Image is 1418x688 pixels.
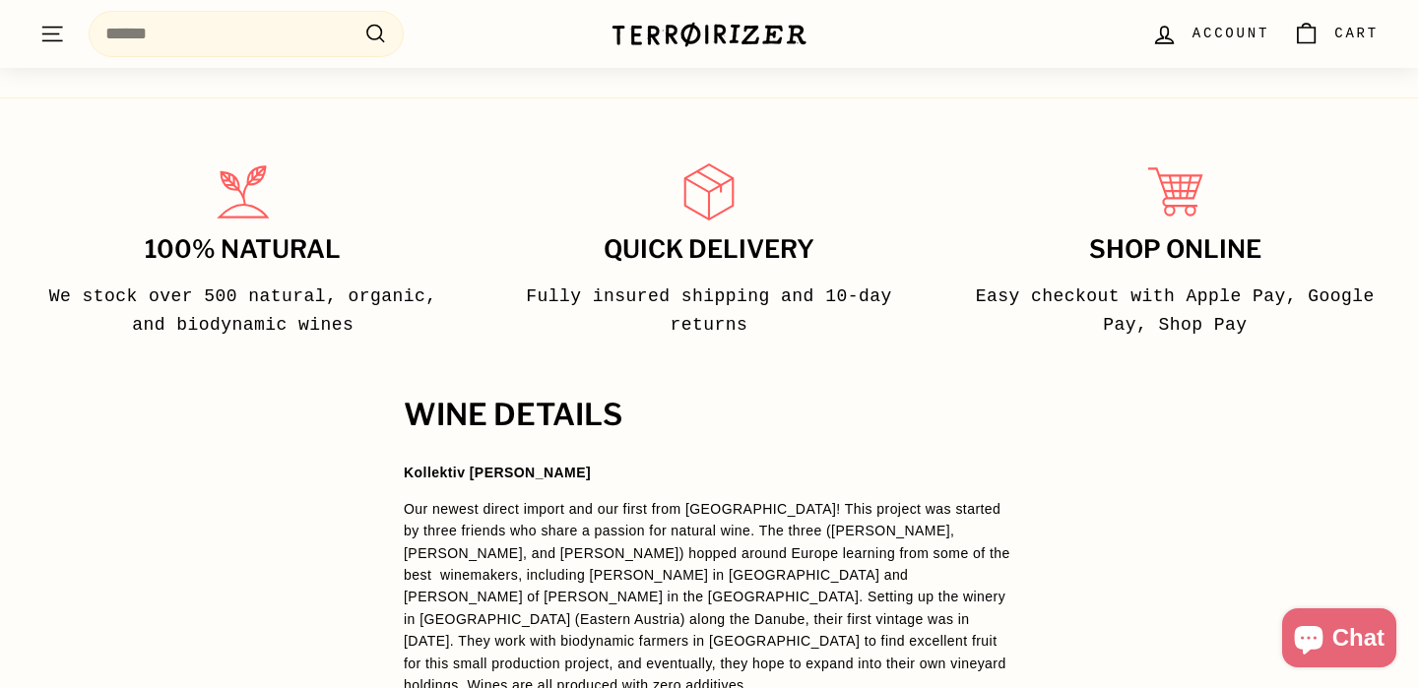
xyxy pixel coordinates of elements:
span: Account [1192,23,1269,44]
h2: WINE DETAILS [404,399,1014,432]
p: We stock over 500 natural, organic, and biodynamic wines [32,282,454,340]
h3: Quick delivery [497,236,920,264]
p: Easy checkout with Apple Pay, Google Pay, Shop Pay [964,282,1386,340]
a: Cart [1281,5,1390,63]
a: Account [1139,5,1281,63]
span: Cart [1334,23,1379,44]
h3: Shop Online [964,236,1386,264]
inbox-online-store-chat: Shopify online store chat [1276,608,1402,672]
strong: Kollektiv [PERSON_NAME] [404,465,591,480]
p: Fully insured shipping and 10-day returns [497,282,920,340]
h3: 100% Natural [32,236,454,264]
